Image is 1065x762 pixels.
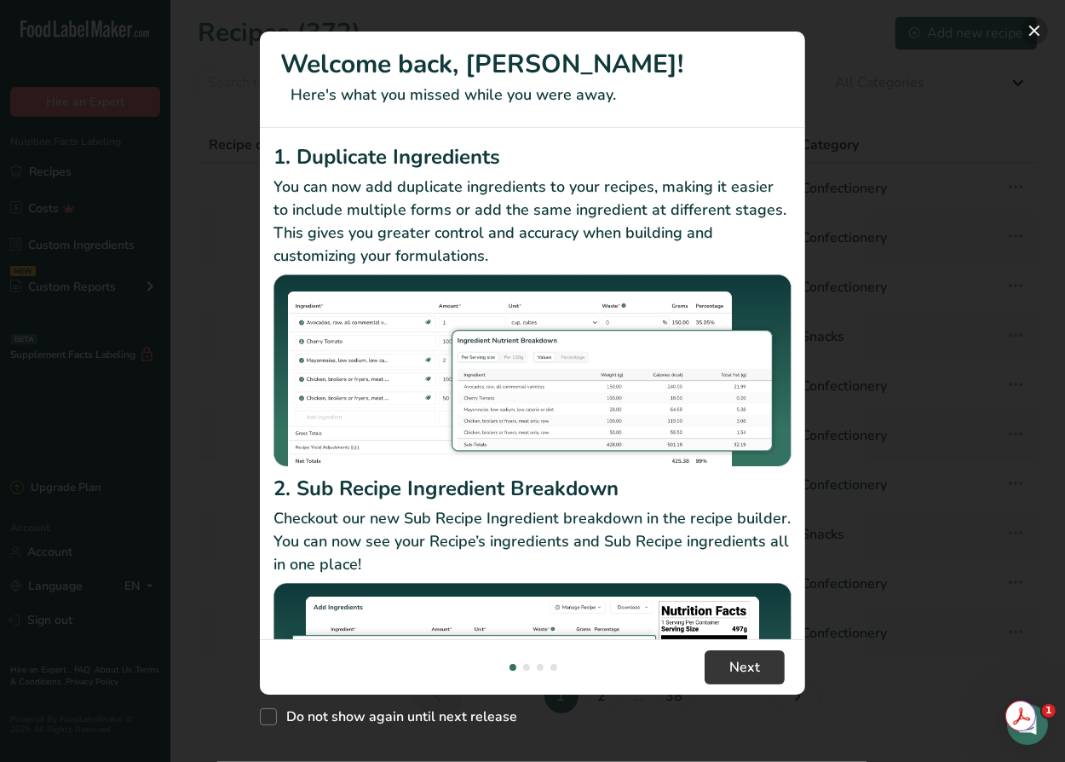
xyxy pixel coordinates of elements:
[729,657,760,678] span: Next
[273,274,792,468] img: Duplicate Ingredients
[273,507,792,576] p: Checkout our new Sub Recipe Ingredient breakdown in the recipe builder. You can now see your Reci...
[273,473,792,504] h2: 2. Sub Recipe Ingredient Breakdown
[705,650,785,684] button: Next
[277,708,517,725] span: Do not show again until next release
[273,176,792,268] p: You can now add duplicate ingredients to your recipes, making it easier to include multiple forms...
[280,84,785,107] p: Here's what you missed while you were away.
[280,45,785,84] h1: Welcome back, [PERSON_NAME]!
[273,141,792,172] h2: 1. Duplicate Ingredients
